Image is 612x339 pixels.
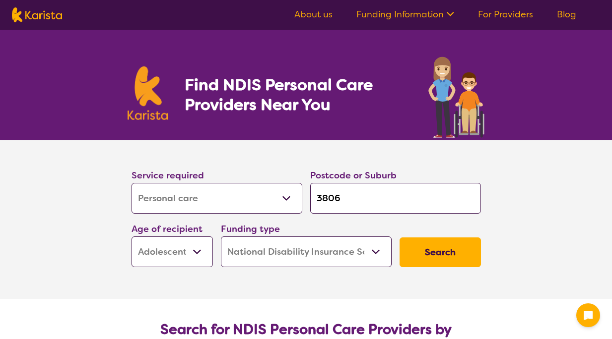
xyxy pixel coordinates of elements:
img: Karista logo [128,66,168,120]
a: For Providers [478,8,533,20]
a: Blog [557,8,576,20]
label: Service required [132,169,204,181]
label: Postcode or Suburb [310,169,397,181]
button: Search [400,237,481,267]
a: About us [294,8,333,20]
label: Funding type [221,223,280,235]
img: Karista logo [12,7,62,22]
input: Type [310,183,481,214]
h1: Find NDIS Personal Care Providers Near You [185,75,404,114]
a: Funding Information [356,8,454,20]
img: personal-care [427,54,485,140]
label: Age of recipient [132,223,203,235]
